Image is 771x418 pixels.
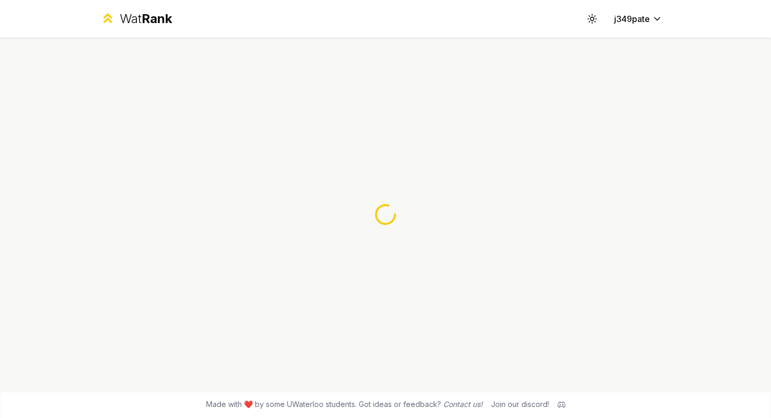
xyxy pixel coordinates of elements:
span: Made with ❤️ by some UWaterloo students. Got ideas or feedback? [206,399,483,410]
a: Contact us! [443,400,483,409]
div: Join our discord! [491,399,549,410]
button: j349pate [606,9,671,28]
a: WatRank [100,10,172,27]
div: Wat [120,10,172,27]
span: Rank [142,11,172,26]
span: j349pate [614,13,650,25]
